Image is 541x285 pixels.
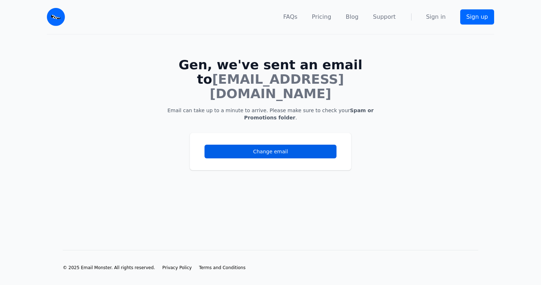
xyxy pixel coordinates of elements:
[460,9,494,25] a: Sign up
[426,13,446,21] a: Sign in
[312,13,331,21] a: Pricing
[162,265,192,271] a: Privacy Policy
[210,72,344,101] span: [EMAIL_ADDRESS][DOMAIN_NAME]
[199,265,246,271] a: Terms and Conditions
[204,145,337,158] a: Change email
[244,108,374,120] b: Spam or Promotions folder
[346,13,359,21] a: Blog
[63,265,155,271] li: © 2025 Email Monster. All rights reserved.
[167,107,374,121] p: Email can take up to a minute to arrive. Please make sure to check your .
[283,13,297,21] a: FAQs
[373,13,396,21] a: Support
[47,8,65,26] img: Email Monster
[167,58,374,101] h1: Gen, we've sent an email to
